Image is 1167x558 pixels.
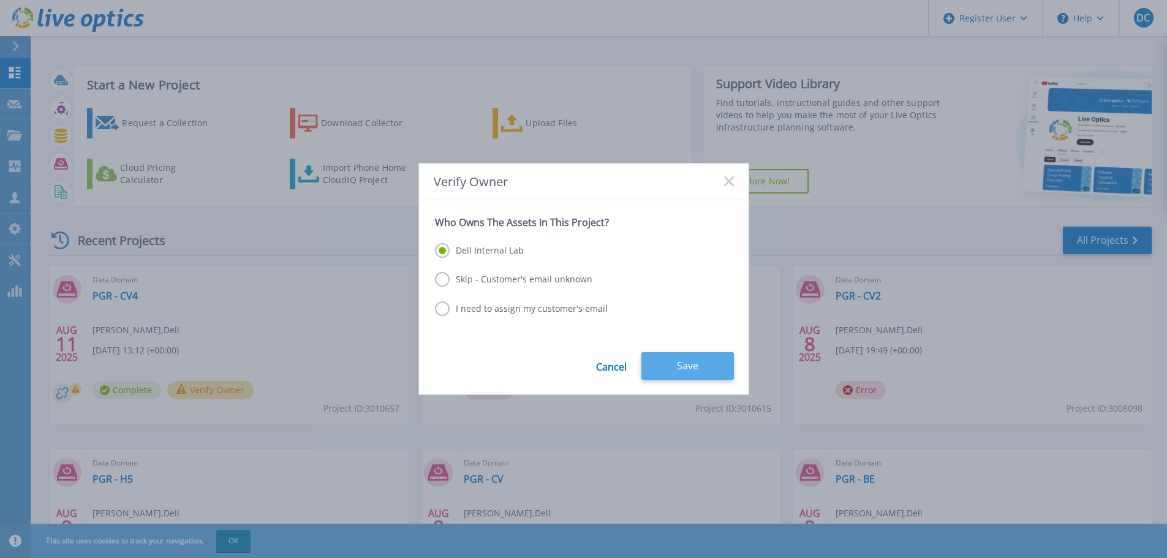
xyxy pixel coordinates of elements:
a: Cancel [596,352,627,380]
button: Save [641,352,734,380]
span: Verify Owner [434,175,508,189]
label: Dell Internal Lab [435,243,524,258]
p: Who Owns The Assets In This Project? [435,216,733,228]
label: I need to assign my customer's email [435,301,608,316]
label: Skip - Customer's email unknown [435,272,592,287]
